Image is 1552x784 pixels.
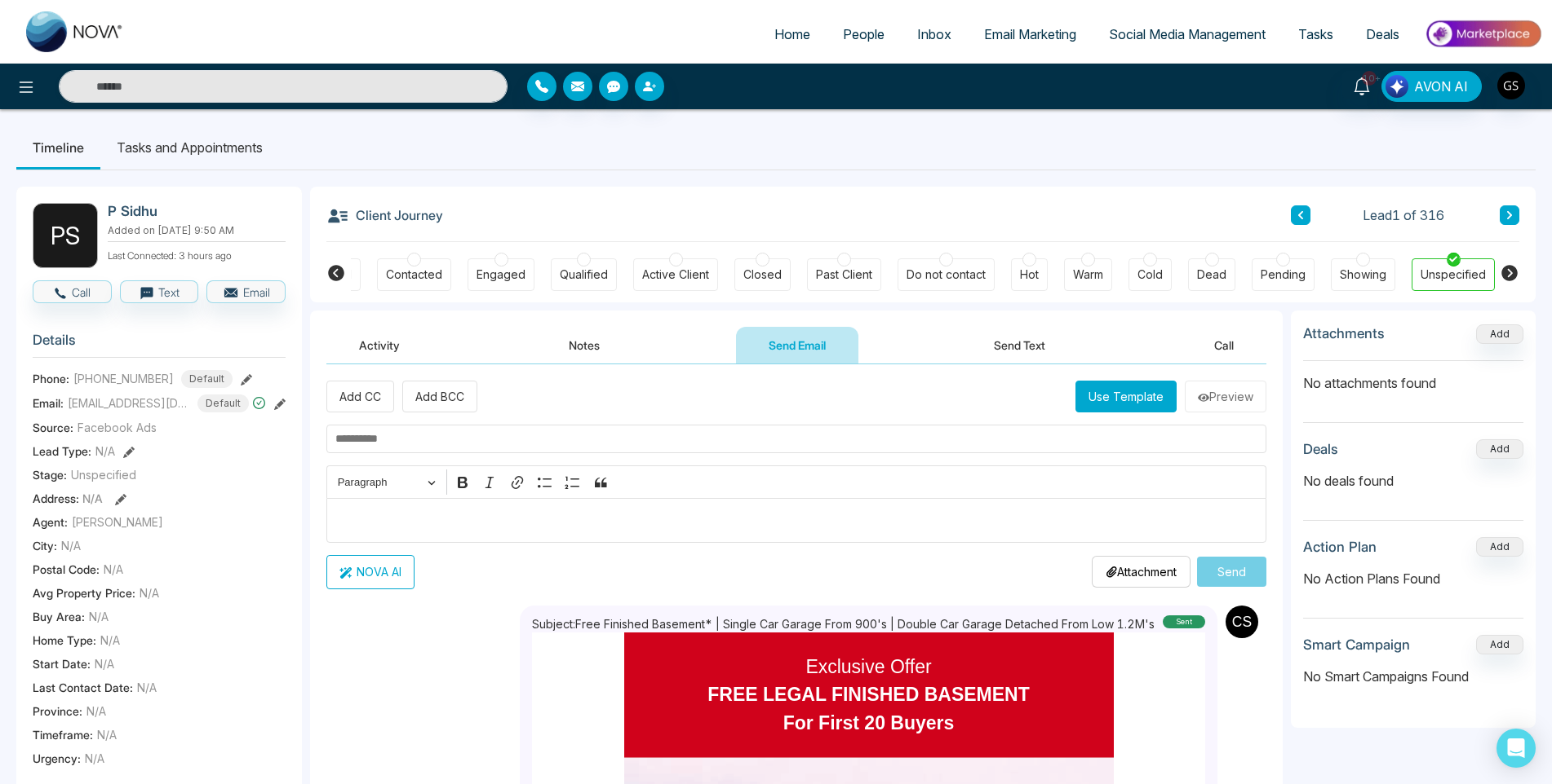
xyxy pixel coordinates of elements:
button: Add [1476,537,1523,557]
div: Closed [743,266,782,283]
img: Market-place.gif [1424,15,1542,52]
span: Default [197,394,249,412]
span: N/A [95,443,115,460]
span: Add [1476,326,1523,340]
span: Source: [33,419,73,436]
div: Qualified [560,266,608,283]
span: Facebook Ads [78,419,157,436]
span: Default [181,370,233,388]
span: N/A [137,679,157,696]
button: Email [206,280,286,303]
span: Urgency : [33,750,81,767]
span: Unspecified [71,466,136,483]
div: Dead [1197,266,1226,283]
button: Paragraph [330,469,443,495]
img: User Avatar [1497,72,1525,99]
div: Engaged [477,266,525,283]
span: Lead Type: [33,443,91,460]
span: Phone: [33,370,69,387]
button: Text [120,280,199,303]
div: Cold [1137,266,1163,283]
button: Send [1197,557,1266,587]
p: Added on [DATE] 9:50 AM [108,223,286,238]
span: N/A [61,537,81,554]
a: Social Media Management [1093,19,1282,50]
div: Showing [1340,266,1386,283]
span: Timeframe : [33,726,93,743]
div: Do not contact [907,266,986,283]
span: Tasks [1298,26,1333,42]
a: Tasks [1282,19,1350,50]
div: Unspecified [1421,266,1486,283]
a: Deals [1350,19,1416,50]
img: Lead Flow [1386,75,1408,98]
button: Preview [1185,381,1266,412]
p: Attachment [1106,563,1177,580]
div: P S [33,203,98,268]
span: Deals [1366,26,1399,42]
h3: Smart Campaign [1303,636,1410,653]
div: Editor editing area: main [326,498,1266,543]
span: [EMAIL_ADDRESS][DOMAIN_NAME] [68,394,190,412]
h3: Client Journey [326,203,443,227]
div: Warm [1073,266,1103,283]
span: Agent: [33,513,68,531]
button: Add [1476,635,1523,654]
a: 10+ [1342,71,1381,99]
div: Contacted [386,266,442,283]
li: Timeline [16,126,100,170]
span: Inbox [917,26,951,42]
li: Tasks and Appointments [100,126,279,170]
span: Province : [33,703,82,720]
a: People [827,19,901,50]
h3: Details [33,332,286,357]
span: People [843,26,885,42]
button: Use Template [1075,381,1177,412]
h2: P Sidhu [108,203,279,219]
div: Editor toolbar [326,465,1266,497]
span: Postal Code : [33,561,100,578]
span: City : [33,537,57,554]
span: Avg Property Price : [33,584,135,601]
span: 10+ [1362,71,1377,86]
span: Stage: [33,466,67,483]
a: Email Marketing [968,19,1093,50]
div: Open Intercom Messenger [1497,729,1536,768]
p: No deals found [1303,471,1523,491]
span: N/A [85,750,104,767]
img: Sender [1226,606,1258,638]
span: N/A [100,632,120,649]
span: N/A [86,703,106,720]
button: Add BCC [402,381,477,412]
div: sent [1163,615,1205,628]
span: Email Marketing [984,26,1076,42]
div: Hot [1020,266,1039,283]
span: Address: [33,490,103,507]
span: Social Media Management [1109,26,1266,42]
span: Buy Area : [33,608,85,625]
span: N/A [97,726,117,743]
span: N/A [82,491,103,505]
p: No Action Plans Found [1303,569,1523,588]
button: Send Email [736,327,858,363]
div: Past Client [816,266,872,283]
span: Email: [33,394,64,412]
a: Home [758,19,827,50]
h3: Attachments [1303,325,1385,341]
button: AVON AI [1381,71,1482,102]
span: N/A [140,584,159,601]
button: Add [1476,439,1523,459]
button: Activity [326,327,432,363]
span: Home [774,26,810,42]
a: Inbox [901,19,968,50]
span: Lead 1 of 316 [1363,205,1444,225]
span: N/A [89,608,109,625]
span: Paragraph [338,473,423,492]
div: Pending [1261,266,1306,283]
button: Call [1182,327,1266,363]
button: Notes [536,327,632,363]
div: Active Client [642,266,709,283]
p: Subject: Free Finished Basement* | Single Car Garage From 900's | Double Car Garage Detached From... [532,615,1155,632]
p: No Smart Campaigns Found [1303,667,1523,686]
button: Send Text [961,327,1078,363]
